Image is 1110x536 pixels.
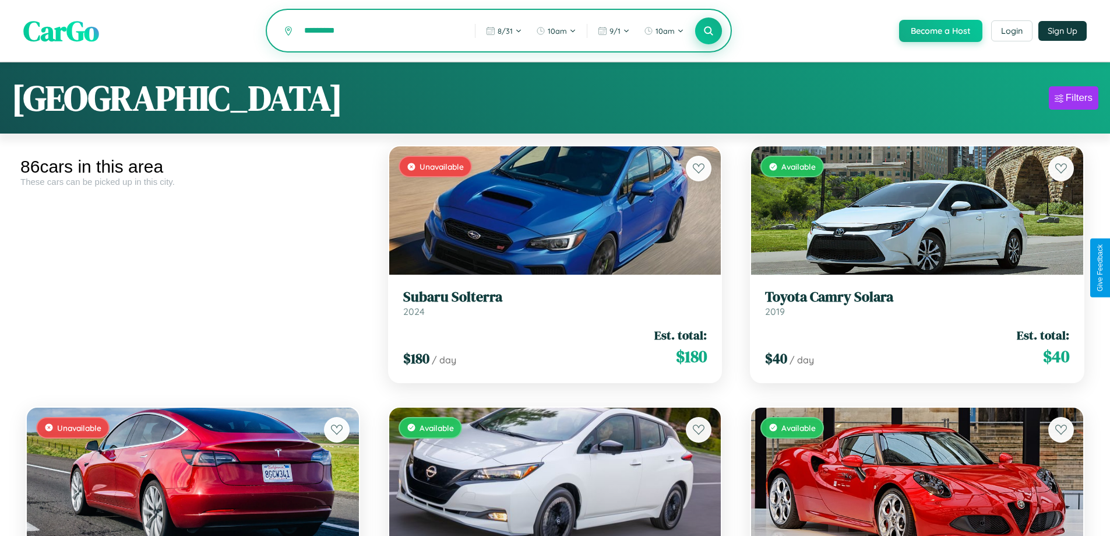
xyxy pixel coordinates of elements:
a: Toyota Camry Solara2019 [765,289,1069,317]
button: 10am [530,22,582,40]
a: Subaru Solterra2024 [403,289,707,317]
span: / day [790,354,814,366]
button: 10am [638,22,690,40]
span: Est. total: [654,327,707,344]
span: 8 / 31 [498,26,513,36]
span: $ 40 [765,349,787,368]
span: Unavailable [420,162,464,171]
span: 2024 [403,306,425,317]
span: 10am [548,26,567,36]
span: 9 / 1 [609,26,621,36]
span: Est. total: [1017,327,1069,344]
span: $ 180 [676,345,707,368]
span: Available [420,423,454,433]
span: 10am [656,26,675,36]
button: 9/1 [592,22,636,40]
button: Sign Up [1038,21,1087,41]
span: $ 40 [1043,345,1069,368]
div: Give Feedback [1096,244,1104,292]
span: Available [781,162,816,171]
span: CarGo [23,12,99,50]
span: $ 180 [403,349,429,368]
span: 2019 [765,306,785,317]
div: Filters [1066,92,1093,104]
button: Login [991,20,1033,41]
h3: Subaru Solterra [403,289,707,306]
span: / day [432,354,456,366]
button: 8/31 [480,22,528,40]
div: These cars can be picked up in this city. [20,177,365,187]
span: Available [781,423,816,433]
h3: Toyota Camry Solara [765,289,1069,306]
div: 86 cars in this area [20,157,365,177]
span: Unavailable [57,423,101,433]
h1: [GEOGRAPHIC_DATA] [12,74,343,122]
button: Filters [1049,86,1098,110]
button: Become a Host [899,20,982,42]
